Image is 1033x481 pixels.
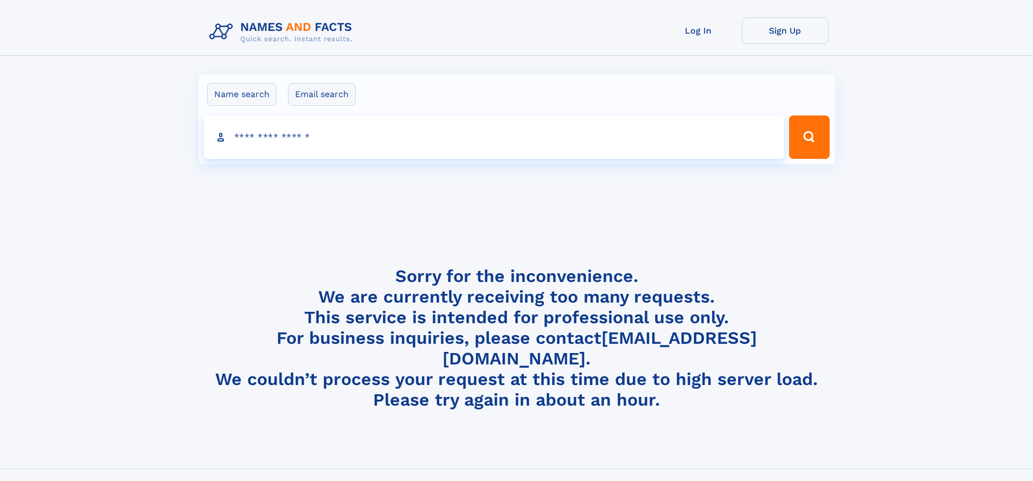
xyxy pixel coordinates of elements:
[205,17,361,47] img: Logo Names and Facts
[789,116,829,159] button: Search Button
[655,17,742,44] a: Log In
[442,328,757,369] a: [EMAIL_ADDRESS][DOMAIN_NAME]
[205,266,829,411] h4: Sorry for the inconvenience. We are currently receiving too many requests. This service is intend...
[288,83,356,106] label: Email search
[207,83,277,106] label: Name search
[204,116,785,159] input: search input
[742,17,829,44] a: Sign Up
